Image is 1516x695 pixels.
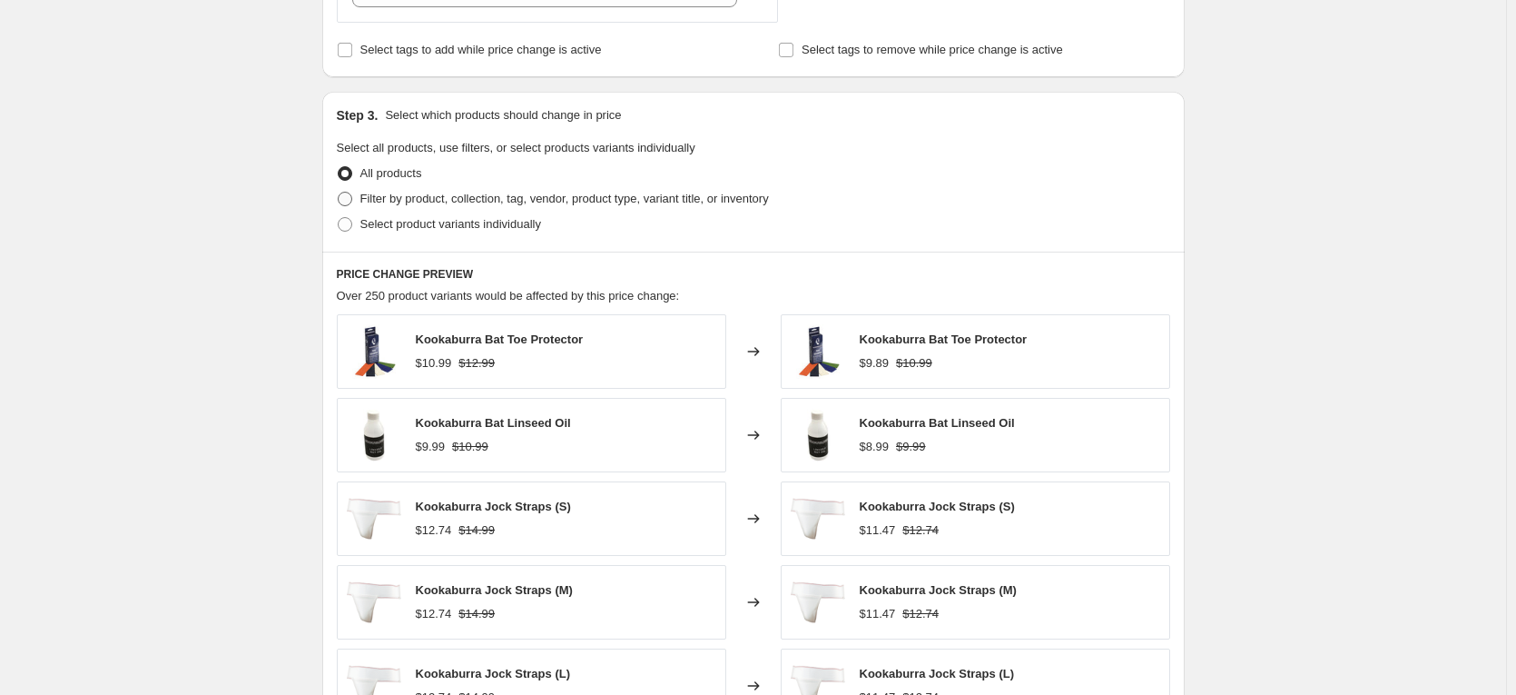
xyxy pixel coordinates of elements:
img: gca705-cricket-jock-strap__20267.1588881763.600.600_80x.png [791,575,845,630]
h6: PRICE CHANGE PREVIEW [337,267,1170,282]
span: Kookaburra Bat Linseed Oil [416,416,571,430]
img: 3T294140-bat-oil__38885.1652891315.600.600_80x.jpg [347,408,401,462]
span: $9.89 [860,356,890,370]
h2: Step 3. [337,106,379,124]
span: $14.99 [458,607,495,621]
span: Kookaburra Bat Toe Protector [860,333,1028,346]
img: 3T294140-bat-oil__38885.1652891315.600.600_80x.jpg [791,408,845,462]
img: gca705-cricket-jock-strap__20267.1588881763.600.600_80x.png [347,491,401,546]
span: $11.47 [860,607,896,621]
span: Select tags to remove while price change is active [802,43,1063,56]
span: Kookaburra Bat Linseed Oil [860,416,1015,430]
span: Kookaburra Jock Straps (M) [416,583,573,597]
span: $10.99 [416,356,452,370]
span: Kookaburra Jock Straps (M) [860,583,1017,597]
span: Kookaburra Jock Straps (S) [860,500,1015,513]
span: $10.99 [452,440,488,453]
span: $12.74 [416,523,452,537]
span: Select all products, use filters, or select products variants individually [337,141,695,154]
span: $10.99 [896,356,932,370]
span: $12.74 [416,607,452,621]
span: $12.74 [902,523,939,537]
span: $12.99 [458,356,495,370]
span: $12.74 [902,607,939,621]
span: $14.99 [458,523,495,537]
span: $9.99 [416,440,446,453]
span: Select tags to add while price change is active [360,43,602,56]
span: Kookaburra Bat Toe Protector [416,333,584,346]
span: $8.99 [860,440,890,453]
span: All products [360,166,422,180]
span: $9.99 [896,440,926,453]
span: Kookaburra Jock Straps (L) [416,667,571,680]
span: Over 250 product variants would be affected by this price change: [337,289,680,303]
span: Select product variants individually [360,217,541,231]
span: Kookaburra Jock Straps (L) [860,667,1015,680]
img: toe_protector_kit__74269__66851__16817.1406922721.600.600_80x.jpg [347,324,401,379]
img: toe_protector_kit__74269__66851__16817.1406922721.600.600_80x.jpg [791,324,845,379]
img: gca705-cricket-jock-strap__20267.1588881763.600.600_80x.png [791,491,845,546]
p: Select which products should change in price [385,106,621,124]
span: $11.47 [860,523,896,537]
span: Kookaburra Jock Straps (S) [416,500,571,513]
span: Filter by product, collection, tag, vendor, product type, variant title, or inventory [360,192,769,205]
img: gca705-cricket-jock-strap__20267.1588881763.600.600_80x.png [347,575,401,630]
